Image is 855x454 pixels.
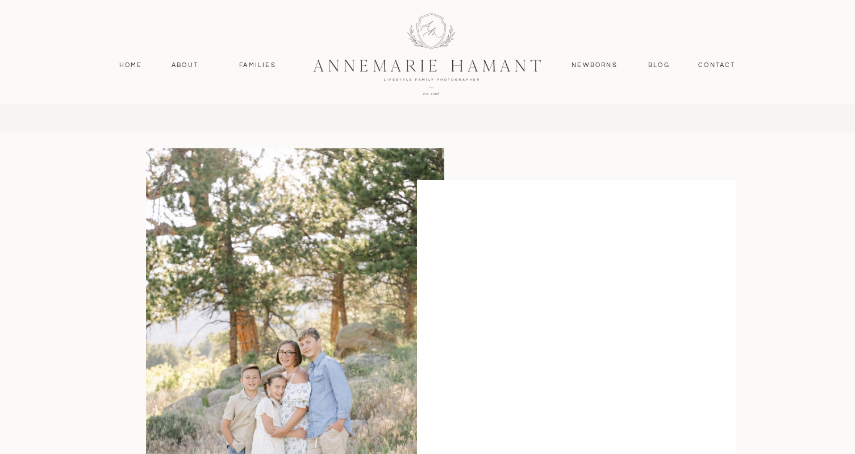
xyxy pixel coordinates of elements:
a: Families [232,60,283,70]
a: Home [114,60,148,70]
a: About [169,60,202,70]
a: Blog [646,60,673,70]
a: Newborns [568,60,622,70]
p: I aim to answer all emails within 24 hours of my normal business hours of M-F, 9-5pm. Use the for... [226,66,629,103]
a: contact [693,60,742,70]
